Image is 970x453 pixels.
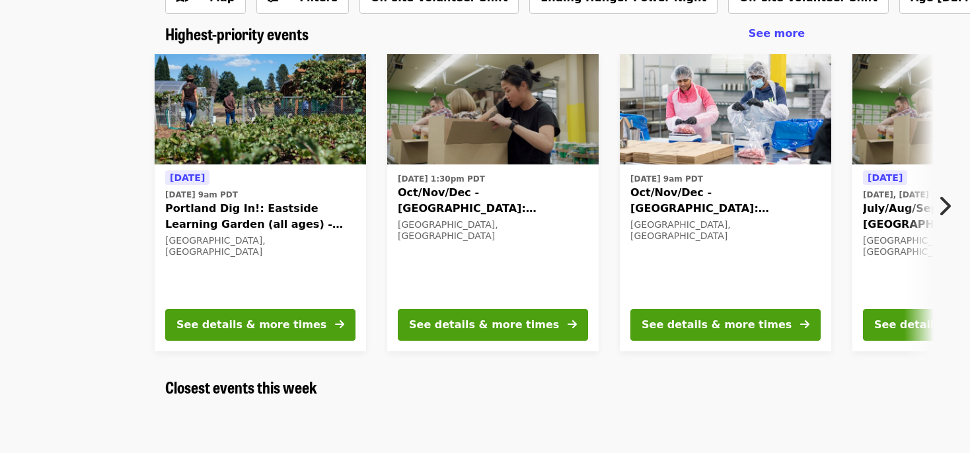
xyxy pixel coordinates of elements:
[398,219,588,242] div: [GEOGRAPHIC_DATA], [GEOGRAPHIC_DATA]
[398,173,485,185] time: [DATE] 1:30pm PDT
[620,54,831,165] img: Oct/Nov/Dec - Beaverton: Repack/Sort (age 10+) organized by Oregon Food Bank
[620,54,831,351] a: See details for "Oct/Nov/Dec - Beaverton: Repack/Sort (age 10+)"
[165,24,309,44] a: Highest-priority events
[387,54,599,351] a: See details for "Oct/Nov/Dec - Portland: Repack/Sort (age 8+)"
[398,309,588,341] button: See details & more times
[630,173,703,185] time: [DATE] 9am PDT
[165,375,317,398] span: Closest events this week
[155,54,366,351] a: See details for "Portland Dig In!: Eastside Learning Garden (all ages) - Aug/Sept/Oct"
[630,185,821,217] span: Oct/Nov/Dec - [GEOGRAPHIC_DATA]: Repack/Sort (age [DEMOGRAPHIC_DATA]+)
[749,27,805,40] span: See more
[165,378,317,397] a: Closest events this week
[387,54,599,165] img: Oct/Nov/Dec - Portland: Repack/Sort (age 8+) organized by Oregon Food Bank
[868,172,903,183] span: [DATE]
[749,26,805,42] a: See more
[938,193,951,219] i: chevron-right icon
[630,309,821,341] button: See details & more times
[165,22,309,45] span: Highest-priority events
[642,317,792,333] div: See details & more times
[165,309,355,341] button: See details & more times
[800,318,809,331] i: arrow-right icon
[165,189,238,201] time: [DATE] 9am PDT
[165,201,355,232] span: Portland Dig In!: Eastside Learning Garden (all ages) - Aug/Sept/Oct
[398,185,588,217] span: Oct/Nov/Dec - [GEOGRAPHIC_DATA]: Repack/Sort (age [DEMOGRAPHIC_DATA]+)
[568,318,577,331] i: arrow-right icon
[335,318,344,331] i: arrow-right icon
[170,172,205,183] span: [DATE]
[155,54,366,165] img: Portland Dig In!: Eastside Learning Garden (all ages) - Aug/Sept/Oct organized by Oregon Food Bank
[176,317,326,333] div: See details & more times
[926,188,970,225] button: Next item
[165,235,355,258] div: [GEOGRAPHIC_DATA], [GEOGRAPHIC_DATA]
[155,378,815,397] div: Closest events this week
[155,24,815,44] div: Highest-priority events
[409,317,559,333] div: See details & more times
[630,219,821,242] div: [GEOGRAPHIC_DATA], [GEOGRAPHIC_DATA]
